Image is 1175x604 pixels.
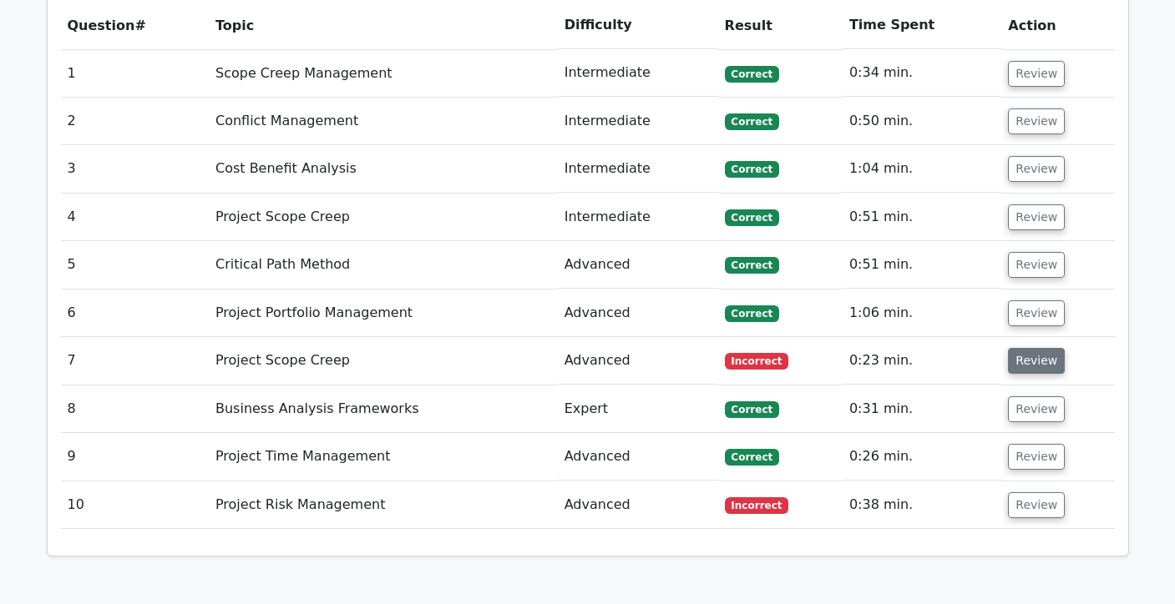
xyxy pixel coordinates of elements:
[725,497,789,514] span: Incorrect
[209,145,558,193] td: Cost Benefit Analysis
[61,481,209,529] td: 10
[1008,444,1065,470] button: Review
[558,289,718,337] td: Advanced
[725,449,779,466] span: Correct
[725,209,779,226] span: Correct
[61,98,209,145] td: 2
[1008,61,1065,87] button: Review
[61,145,209,193] td: 3
[843,433,1001,481] td: 0:26 min.
[61,337,209,385] td: 7
[725,66,779,83] span: Correct
[558,241,718,289] td: Advanced
[725,305,779,322] span: Correct
[725,257,779,274] span: Correct
[61,289,209,337] td: 6
[558,385,718,433] td: Expert
[61,433,209,481] td: 9
[209,337,558,385] td: Project Scope Creep
[558,49,718,97] td: Intermediate
[61,241,209,289] td: 5
[209,289,558,337] td: Project Portfolio Management
[209,385,558,433] td: Business Analysis Frameworks
[209,241,558,289] td: Critical Path Method
[725,401,779,418] span: Correct
[1008,300,1065,326] button: Review
[558,145,718,193] td: Intermediate
[843,385,1001,433] td: 0:31 min.
[68,18,135,33] span: Question
[1008,108,1065,134] button: Review
[558,194,718,241] td: Intermediate
[843,289,1001,337] td: 1:06 min.
[1008,396,1065,422] button: Review
[209,49,558,97] td: Scope Creep Management
[718,2,843,49] th: Result
[725,353,789,370] span: Incorrect
[209,194,558,241] td: Project Scope Creep
[209,433,558,481] td: Project Time Management
[843,2,1001,49] th: Time Spent
[725,161,779,178] span: Correct
[558,433,718,481] td: Advanced
[1008,204,1065,230] button: Review
[843,337,1001,385] td: 0:23 min.
[843,49,1001,97] td: 0:34 min.
[1008,348,1065,374] button: Review
[1008,492,1065,518] button: Review
[61,194,209,241] td: 4
[558,337,718,385] td: Advanced
[61,2,209,49] th: #
[1008,156,1065,182] button: Review
[558,2,718,49] th: Difficulty
[209,98,558,145] td: Conflict Management
[1001,2,1114,49] th: Action
[61,49,209,97] td: 1
[843,481,1001,529] td: 0:38 min.
[209,481,558,529] td: Project Risk Management
[843,145,1001,193] td: 1:04 min.
[61,385,209,433] td: 8
[843,241,1001,289] td: 0:51 min.
[725,113,779,130] span: Correct
[209,2,558,49] th: Topic
[1008,252,1065,278] button: Review
[558,98,718,145] td: Intermediate
[843,194,1001,241] td: 0:51 min.
[843,98,1001,145] td: 0:50 min.
[558,481,718,529] td: Advanced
